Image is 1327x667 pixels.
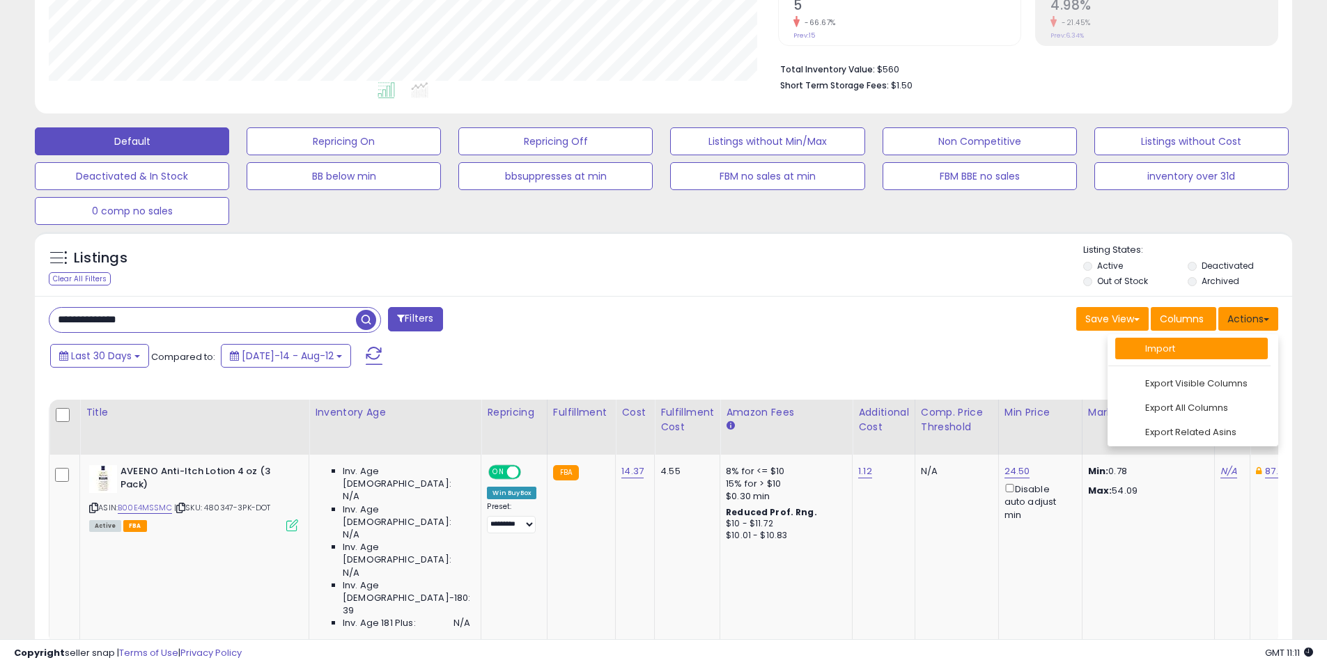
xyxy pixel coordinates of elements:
[1088,485,1204,497] p: 54.09
[1057,17,1091,28] small: -21.45%
[780,63,875,75] b: Total Inventory Value:
[14,647,242,660] div: seller snap | |
[1115,372,1268,394] a: Export Visible Columns
[343,503,470,528] span: Inv. Age [DEMOGRAPHIC_DATA]:
[1151,307,1216,331] button: Columns
[1202,275,1239,287] label: Archived
[1088,484,1112,497] strong: Max:
[14,646,65,659] strong: Copyright
[891,79,913,92] span: $1.50
[86,405,303,420] div: Title
[1088,465,1204,478] p: 0.78
[247,162,441,190] button: BB below min
[315,405,475,420] div: Inventory Age
[35,127,229,155] button: Default
[726,490,841,503] div: $0.30 min
[388,307,442,331] button: Filters
[670,162,864,190] button: FBM no sales at min
[242,349,334,363] span: [DATE]-14 - Aug-12
[726,530,841,542] div: $10.01 - $10.83
[553,465,579,480] small: FBA
[343,490,359,503] span: N/A
[883,127,1077,155] button: Non Competitive
[151,350,215,363] span: Compared to:
[343,604,354,617] span: 39
[519,466,541,478] span: OFF
[726,465,841,478] div: 8% for <= $10
[1160,312,1204,326] span: Columns
[621,405,649,420] div: Cost
[89,465,298,530] div: ASIN:
[1220,464,1237,478] a: N/A
[123,520,147,532] span: FBA
[174,502,271,513] span: | SKU: 480347-3PK-DOT
[121,465,290,494] b: AVEENO Anti-Itch Lotion 4 oz (3 Pack)
[35,197,229,225] button: 0 comp no sales
[1050,31,1084,40] small: Prev: 6.34%
[1094,162,1289,190] button: inventory over 31d
[119,646,178,659] a: Terms of Use
[487,502,536,533] div: Preset:
[1115,421,1268,443] a: Export Related Asins
[670,127,864,155] button: Listings without Min/Max
[247,127,441,155] button: Repricing On
[343,567,359,579] span: N/A
[74,249,127,268] h5: Listings
[780,60,1268,77] li: $560
[1088,464,1109,478] strong: Min:
[726,478,841,490] div: 15% for > $10
[1004,481,1071,521] div: Disable auto adjust min
[1097,260,1123,272] label: Active
[1097,275,1148,287] label: Out of Stock
[458,127,653,155] button: Repricing Off
[793,31,815,40] small: Prev: 15
[726,506,817,518] b: Reduced Prof. Rng.
[35,162,229,190] button: Deactivated & In Stock
[1094,127,1289,155] button: Listings without Cost
[1004,405,1076,420] div: Min Price
[1265,464,1287,478] a: 87.21
[726,518,841,530] div: $10 - $11.72
[1083,244,1292,257] p: Listing States:
[343,528,359,541] span: N/A
[858,464,872,478] a: 1.12
[50,344,149,368] button: Last 30 Days
[858,405,909,434] div: Additional Cost
[553,405,610,420] div: Fulfillment
[1265,646,1313,659] span: 2025-09-12 11:11 GMT
[800,17,836,28] small: -66.67%
[726,420,734,432] small: Amazon Fees.
[221,344,351,368] button: [DATE]-14 - Aug-12
[180,646,242,659] a: Privacy Policy
[1004,464,1030,478] a: 24.50
[343,617,416,629] span: Inv. Age 181 Plus:
[343,541,470,566] span: Inv. Age [DEMOGRAPHIC_DATA]:
[487,405,541,420] div: Repricing
[49,272,111,285] div: Clear All Filters
[921,405,993,434] div: Comp. Price Threshold
[726,405,846,420] div: Amazon Fees
[1115,397,1268,418] a: Export All Columns
[660,405,714,434] div: Fulfillment Cost
[89,520,121,532] span: All listings currently available for purchase on Amazon
[1088,405,1209,420] div: Markup Amount
[1218,307,1278,331] button: Actions
[621,464,644,478] a: 14.37
[487,487,536,499] div: Win BuyBox
[1115,338,1268,359] a: Import
[343,579,470,604] span: Inv. Age [DEMOGRAPHIC_DATA]-180:
[453,617,470,629] span: N/A
[1076,307,1149,331] button: Save View
[660,465,709,478] div: 4.55
[118,502,172,514] a: B00E4MSSMC
[921,465,988,478] div: N/A
[780,79,889,91] b: Short Term Storage Fees:
[883,162,1077,190] button: FBM BBE no sales
[490,466,508,478] span: ON
[343,465,470,490] span: Inv. Age [DEMOGRAPHIC_DATA]:
[458,162,653,190] button: bbsuppresses at min
[71,349,132,363] span: Last 30 Days
[1202,260,1254,272] label: Deactivated
[89,465,117,493] img: 41Asy-KsrQL._SL40_.jpg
